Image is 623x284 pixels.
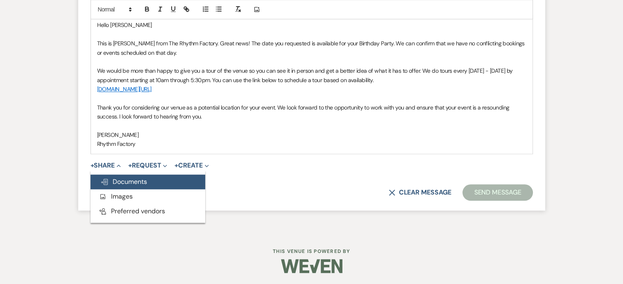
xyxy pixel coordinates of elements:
[97,85,152,93] a: [DOMAIN_NAME][URL]
[100,177,147,186] span: Documents
[99,192,133,201] span: Images
[174,162,178,169] span: +
[97,66,526,85] p: We would be more than happy to give you a tour of the venue so you can see it in person and get a...
[91,204,205,219] button: Preferred vendors
[281,252,342,280] img: Weven Logo
[97,139,526,148] p: Rhythm Factory
[97,130,526,139] p: [PERSON_NAME]
[91,162,121,169] button: Share
[389,189,451,196] button: Clear message
[91,174,205,189] button: Documents
[91,162,94,169] span: +
[97,103,526,121] p: Thank you for considering our venue as a potential location for your event. We look forward to th...
[91,189,205,204] button: Images
[97,20,526,29] p: Hello [PERSON_NAME]
[128,162,132,169] span: +
[174,162,208,169] button: Create
[128,162,167,169] button: Request
[462,184,532,201] button: Send Message
[97,39,526,57] p: This is [PERSON_NAME] from The Rhythm Factory. Great news! The date you requested is available fo...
